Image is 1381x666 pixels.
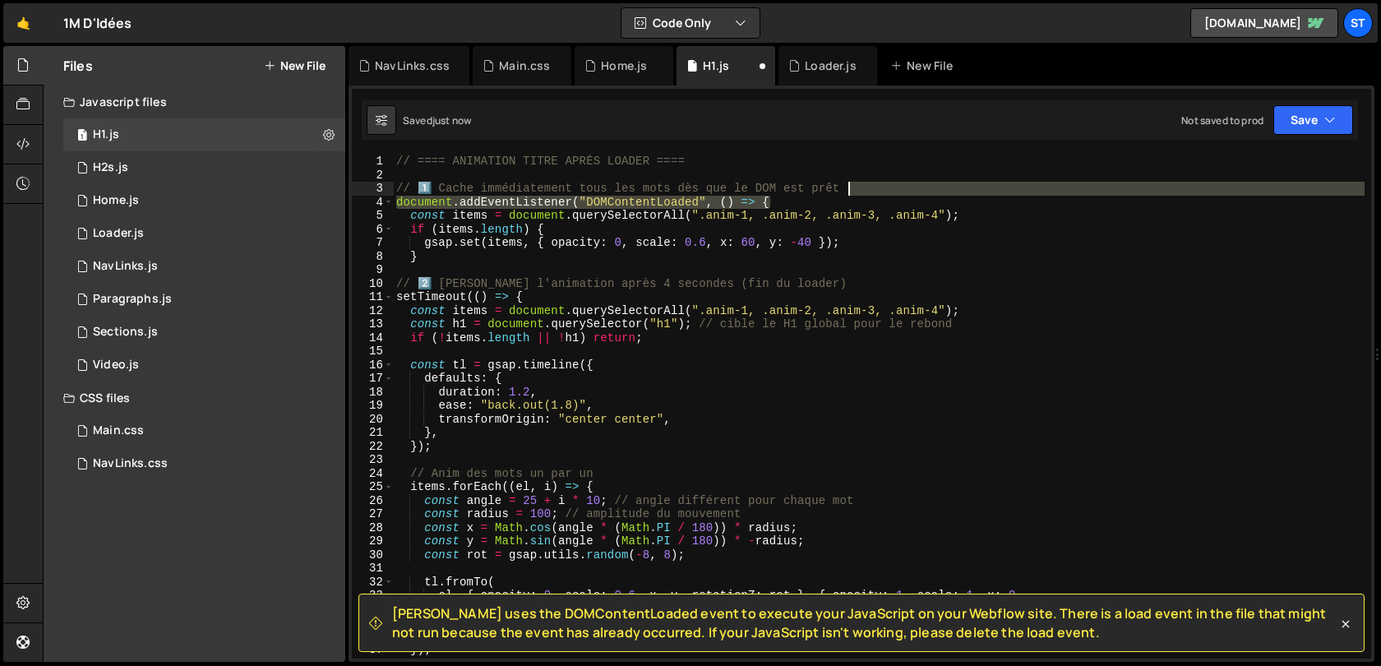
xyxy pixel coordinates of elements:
[352,263,394,277] div: 9
[352,223,394,237] div: 6
[352,236,394,250] div: 7
[63,316,345,349] div: 16858/46085.js
[352,372,394,386] div: 17
[63,217,345,250] div: 16858/46089.js
[352,480,394,494] div: 25
[352,426,394,440] div: 21
[499,58,550,74] div: Main.css
[93,127,119,142] div: H1.js
[93,226,144,241] div: Loader.js
[352,155,394,169] div: 1
[352,494,394,508] div: 26
[352,399,394,413] div: 19
[352,534,394,548] div: 29
[63,184,345,217] div: 16858/46839.js
[352,304,394,318] div: 12
[352,182,394,196] div: 3
[805,58,856,74] div: Loader.js
[1190,8,1338,38] a: [DOMAIN_NAME]
[63,447,345,480] div: 16858/46083.css
[63,13,132,33] div: 1M D'Idées
[352,169,394,183] div: 2
[352,440,394,454] div: 22
[352,196,394,210] div: 4
[93,423,144,438] div: Main.css
[63,250,345,283] div: 16858/46091.js
[352,548,394,562] div: 30
[93,259,158,274] div: NavLinks.js
[352,413,394,427] div: 20
[352,386,394,400] div: 18
[403,113,471,127] div: Saved
[93,160,128,175] div: H2s.js
[352,521,394,535] div: 28
[1343,8,1373,38] a: St
[63,151,345,184] div: 16858/46088.js
[352,331,394,345] div: 14
[890,58,959,74] div: New File
[621,8,760,38] button: Code Only
[352,317,394,331] div: 13
[63,349,345,382] div: 16858/46082.js
[352,643,394,657] div: 37
[1273,105,1353,135] button: Save
[63,57,93,75] h2: Files
[375,58,450,74] div: NavLinks.css
[352,589,394,603] div: 33
[352,358,394,372] div: 16
[432,113,471,127] div: just now
[352,576,394,590] div: 32
[703,58,729,74] div: H1.js
[77,130,87,143] span: 1
[63,414,345,447] div: 16858/46090.css
[63,118,345,151] div: 16858/47991.js
[44,86,345,118] div: Javascript files
[93,292,172,307] div: Paragraphs.js
[264,59,326,72] button: New File
[352,250,394,264] div: 8
[352,467,394,481] div: 24
[352,453,394,467] div: 23
[352,290,394,304] div: 11
[601,58,647,74] div: Home.js
[352,603,394,617] div: 34
[1181,113,1263,127] div: Not saved to prod
[63,283,345,316] div: 16858/46084.js
[93,358,139,372] div: Video.js
[352,345,394,358] div: 15
[93,325,158,340] div: Sections.js
[352,209,394,223] div: 5
[44,382,345,414] div: CSS files
[352,562,394,576] div: 31
[352,616,394,630] div: 35
[352,630,394,644] div: 36
[93,193,139,208] div: Home.js
[392,604,1337,641] span: [PERSON_NAME] uses the DOMContentLoaded event to execute your JavaScript on your Webflow site. Th...
[3,3,44,43] a: 🤙
[352,277,394,291] div: 10
[93,456,168,471] div: NavLinks.css
[352,507,394,521] div: 27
